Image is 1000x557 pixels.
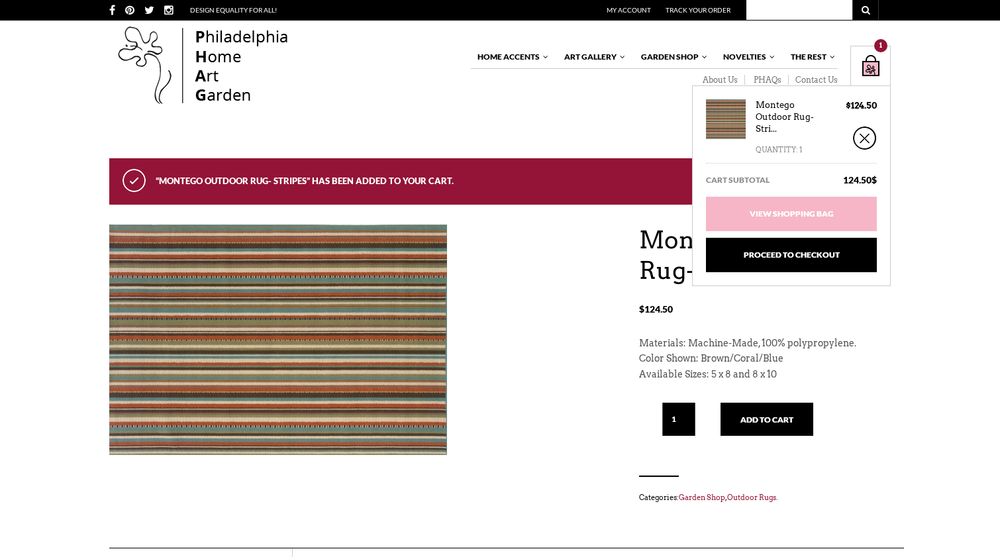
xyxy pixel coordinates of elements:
span: $ [872,174,877,187]
img: Montego Outdoor Rug- Stripes [706,99,746,139]
a: Garden Shop [679,493,725,502]
a: Track Your Order [666,6,730,14]
div: Quantity: 1 [756,136,803,157]
h1: Montego Outdoor Rug- Stripes [639,225,891,287]
a: Novelties [717,46,776,68]
p: Available Sizes: 5 x 8 and 8 x 10 [639,367,891,383]
div: “Montego Outdoor Rug- Stripes” has been added to your cart. [109,158,891,205]
bdi: 124.50 [639,303,673,315]
a: About Us [694,75,745,85]
a: View Shopping Bag [706,197,877,231]
span: $ [639,303,644,315]
bdi: 124.50 [843,174,872,185]
span: Categories: , . [639,490,891,505]
bdi: 124.50 [846,101,877,111]
a: PHAQs [745,75,789,85]
a: Garden Shop [634,46,709,68]
div: Cart subtotal [706,164,877,197]
input: Qty [662,403,695,436]
a: My Account [607,6,651,14]
div: 1 [874,39,887,52]
a: Contact Us [789,75,838,85]
a: The Rest [784,46,836,68]
p: Materials: Machine-Made, 100% polypropylene. [639,336,891,352]
a: Montego Outdoor Rug- Stri... [756,99,828,136]
a: Outdoor Rugs [727,493,776,502]
a: Home Accents [471,46,550,68]
p: Color Shown: Brown/Coral/Blue [639,351,891,367]
button: Add to cart [721,403,813,436]
a: Proceed to Checkout [706,238,877,272]
a: Art Gallery [558,46,626,68]
a: × [853,127,877,150]
span: $ [846,101,851,111]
